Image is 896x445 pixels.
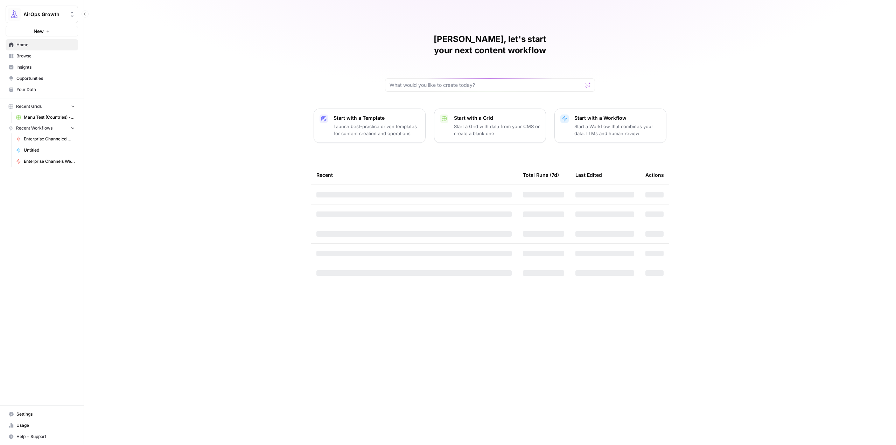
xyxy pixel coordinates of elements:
span: AirOps Growth [23,11,66,18]
div: Actions [645,165,664,185]
span: Your Data [16,86,75,93]
button: Recent Workflows [6,123,78,133]
button: Recent Grids [6,101,78,112]
a: Enterprise Channeled Weekly Outreach (OLD) [13,133,78,145]
a: Your Data [6,84,78,95]
span: Recent Grids [16,103,42,110]
button: Start with a GridStart a Grid with data from your CMS or create a blank one [434,109,546,143]
input: What would you like to create today? [390,82,582,89]
a: Usage [6,420,78,431]
div: Recent [316,165,512,185]
span: New [34,28,44,35]
button: New [6,26,78,36]
span: Enterprise Channels Weekly Outreach [24,158,75,165]
div: Last Edited [575,165,602,185]
span: Usage [16,422,75,429]
p: Start a Workflow that combines your data, LLMs and human review [574,123,660,137]
a: Home [6,39,78,50]
button: Start with a TemplateLaunch best-practice driven templates for content creation and operations [314,109,426,143]
button: Help + Support [6,431,78,442]
span: Untitled [24,147,75,153]
span: Help + Support [16,433,75,440]
button: Workspace: AirOps Growth [6,6,78,23]
span: Opportunities [16,75,75,82]
p: Start with a Grid [454,114,540,121]
span: Browse [16,53,75,59]
button: Start with a WorkflowStart a Workflow that combines your data, LLMs and human review [554,109,666,143]
a: Settings [6,409,78,420]
p: Launch best-practice driven templates for content creation and operations [334,123,420,137]
span: Settings [16,411,75,417]
span: Home [16,42,75,48]
span: Insights [16,64,75,70]
h1: [PERSON_NAME], let's start your next content workflow [385,34,595,56]
div: Total Runs (7d) [523,165,559,185]
a: Manu Test (Countries) - Grid [13,112,78,123]
span: Recent Workflows [16,125,52,131]
p: Start with a Workflow [574,114,660,121]
a: Browse [6,50,78,62]
img: AirOps Growth Logo [8,8,21,21]
a: Untitled [13,145,78,156]
a: Enterprise Channels Weekly Outreach [13,156,78,167]
a: Insights [6,62,78,73]
a: Opportunities [6,73,78,84]
span: Manu Test (Countries) - Grid [24,114,75,120]
p: Start with a Template [334,114,420,121]
span: Enterprise Channeled Weekly Outreach (OLD) [24,136,75,142]
p: Start a Grid with data from your CMS or create a blank one [454,123,540,137]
